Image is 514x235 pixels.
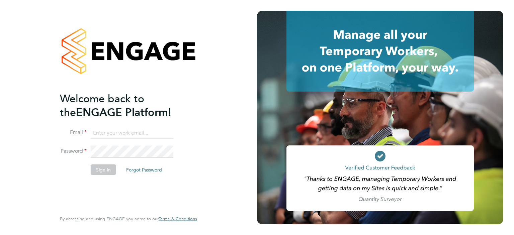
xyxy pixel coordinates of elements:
[91,127,173,139] input: Enter your work email...
[60,129,87,136] label: Email
[60,148,87,155] label: Password
[60,92,144,119] span: Welcome back to the
[121,164,167,175] button: Forgot Password
[159,216,197,222] span: Terms & Conditions
[159,216,197,222] a: Terms & Conditions
[60,92,190,119] h2: ENGAGE Platform!
[91,164,116,175] button: Sign In
[60,216,197,222] span: By accessing and using ENGAGE you agree to our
